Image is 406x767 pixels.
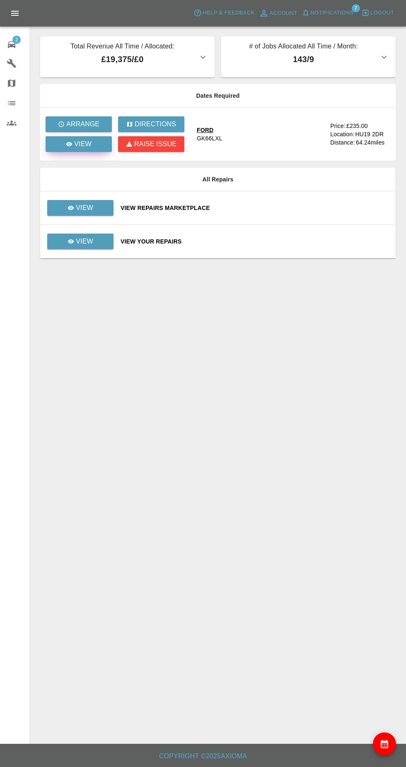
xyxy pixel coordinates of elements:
a: View Your Repairs [121,237,389,246]
a: View [47,238,114,244]
span: Account [270,9,297,18]
button: Help & Feedback [191,7,256,19]
span: Notifications [311,8,354,18]
p: Total Revenue All Time / Allocated: [47,41,198,53]
span: 7 [352,4,360,12]
a: Price:£235.00Location:HU19 2DRDistance:64.24miles [330,122,389,147]
button: Notifications [300,7,356,19]
a: Account [257,7,300,20]
span: Logout [370,8,394,18]
div: Location: [330,130,354,138]
div: Price: [330,122,346,130]
p: Arrange [66,119,99,129]
div: Distance: [330,138,355,147]
button: Raise issue [118,136,184,152]
div: GK66LXL [197,134,222,142]
p: View [76,236,93,246]
a: View [46,136,112,152]
p: £19,375 / £0 [47,53,198,65]
button: Arrange [46,116,112,132]
h6: Copyright © 2025 Axioma [7,750,399,762]
button: # of Jobs Allocated All Time / Month:143/9 [221,36,396,77]
a: FORDGK66LXL [197,126,324,142]
p: Directions [135,119,176,129]
p: 143 / 9 [228,53,379,65]
button: availability [373,732,396,755]
a: View [47,234,114,249]
span: Help & Feedback [203,8,254,18]
p: View [76,203,93,213]
th: Dates Required [40,84,396,108]
button: Logout [359,7,396,19]
span: 2 [12,36,21,44]
a: View Repairs Marketplace [121,204,389,212]
div: HU19 2DR [355,130,384,138]
p: View [74,139,92,149]
button: Total Revenue All Time / Allocated:£19,375/£0 [40,36,215,77]
a: View [47,200,114,216]
a: View [47,204,114,211]
th: All Repairs [40,168,396,191]
button: Directions [118,116,184,132]
p: # of Jobs Allocated All Time / Month: [228,41,379,53]
p: Raise issue [134,139,176,149]
div: FORD [197,126,222,134]
button: Open drawer [5,3,25,23]
div: 64.24 miles [356,138,389,147]
div: £235.00 [346,122,368,130]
